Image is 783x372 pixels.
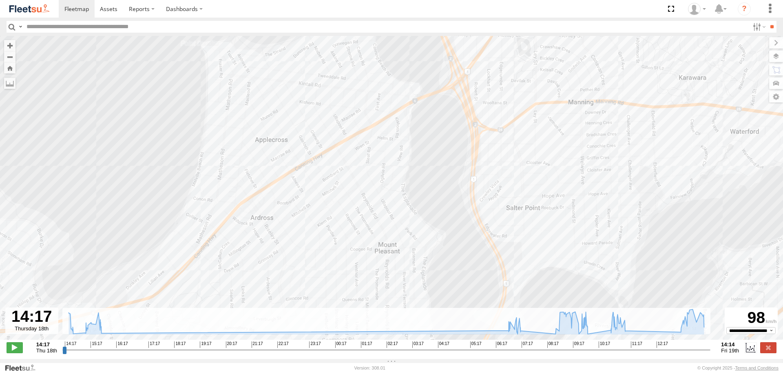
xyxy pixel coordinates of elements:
[116,341,128,348] span: 16:17
[4,40,15,51] button: Zoom in
[547,341,559,348] span: 08:17
[631,341,642,348] span: 11:17
[252,341,263,348] span: 21:17
[470,341,482,348] span: 05:17
[387,341,398,348] span: 02:17
[277,341,289,348] span: 22:17
[769,91,783,102] label: Map Settings
[522,341,533,348] span: 07:17
[657,341,668,348] span: 12:17
[573,341,584,348] span: 09:17
[226,341,237,348] span: 20:17
[354,365,385,370] div: Version: 308.01
[599,341,610,348] span: 10:17
[685,3,709,15] div: Wayne Betts
[200,341,211,348] span: 19:17
[4,51,15,62] button: Zoom out
[721,341,739,347] strong: 14:14
[309,341,321,348] span: 23:17
[4,78,15,89] label: Measure
[361,341,372,348] span: 01:17
[735,365,779,370] a: Terms and Conditions
[726,309,776,327] div: 98
[174,341,186,348] span: 18:17
[36,341,57,347] strong: 14:17
[412,341,424,348] span: 03:17
[335,341,347,348] span: 00:17
[7,342,23,353] label: Play/Stop
[738,2,751,16] i: ?
[760,342,776,353] label: Close
[721,347,739,354] span: Fri 19th Sep 2025
[8,3,51,14] img: fleetsu-logo-horizontal.svg
[148,341,160,348] span: 17:17
[91,341,102,348] span: 15:17
[4,62,15,74] button: Zoom Home
[36,347,57,354] span: Thu 18th Sep 2025
[438,341,449,348] span: 04:17
[17,21,24,33] label: Search Query
[697,365,779,370] div: © Copyright 2025 -
[496,341,507,348] span: 06:17
[4,364,42,372] a: Visit our Website
[750,21,767,33] label: Search Filter Options
[65,341,76,348] span: 14:17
